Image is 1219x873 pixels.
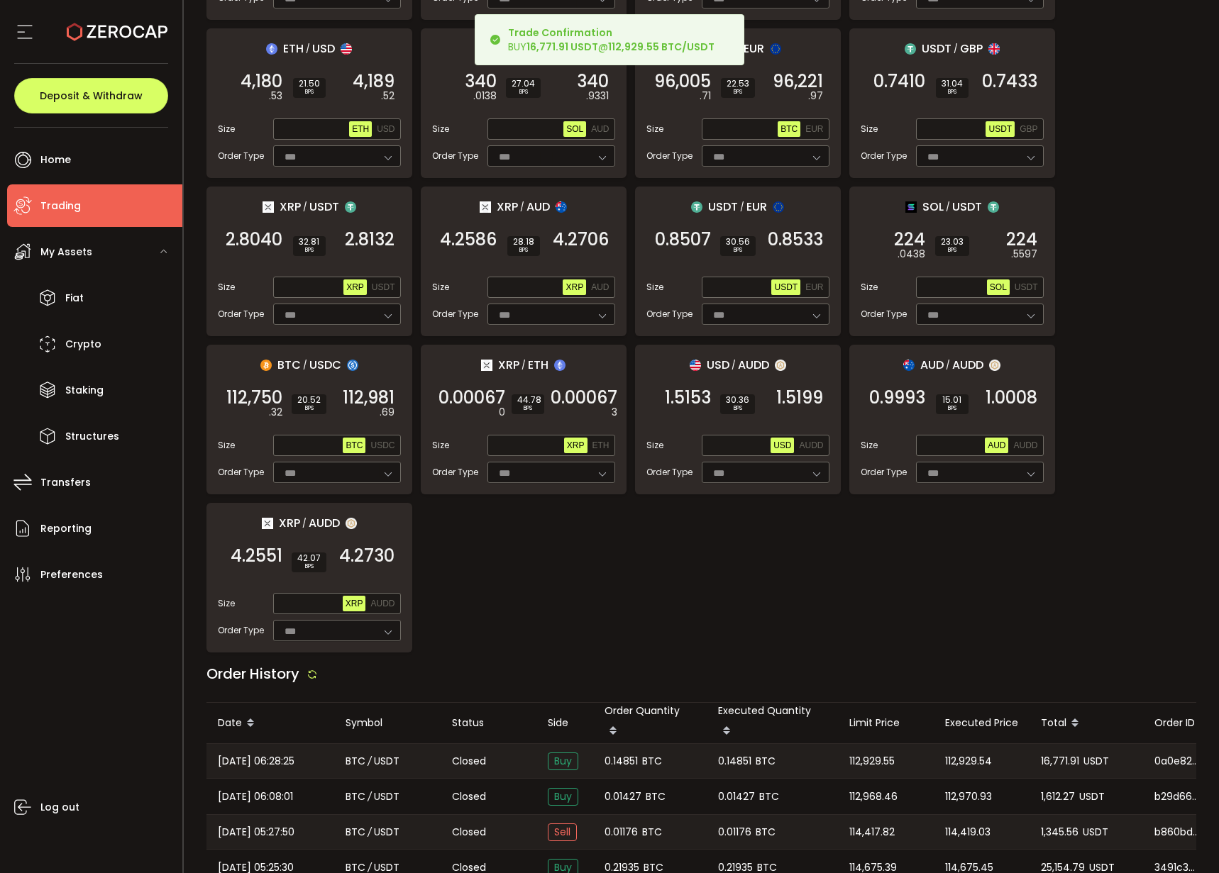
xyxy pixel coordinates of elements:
[773,201,784,213] img: eur_portfolio.svg
[206,711,334,735] div: Date
[593,703,707,743] div: Order Quantity
[869,391,925,405] span: 0.9993
[646,150,693,162] span: Order Type
[309,514,340,532] span: AUDD
[536,715,593,731] div: Side
[726,396,749,404] span: 30.36
[894,233,925,247] span: 224
[346,789,365,805] span: BTC
[297,562,321,571] i: BPS
[520,201,524,213] em: /
[982,74,1037,89] span: 0.7433
[269,405,282,420] em: .32
[226,391,282,405] span: 112,750
[771,438,794,453] button: USD
[480,201,491,213] img: xrp_portfolio.png
[374,824,399,840] span: USDT
[727,79,749,88] span: 22.53
[370,440,395,450] span: USDC
[465,74,497,89] span: 340
[861,439,878,452] span: Size
[942,404,963,413] i: BPS
[691,201,702,213] img: usdt_portfolio.svg
[1010,438,1040,453] button: AUDD
[218,597,235,610] span: Size
[218,624,264,637] span: Order Type
[299,246,320,255] i: BPS
[452,754,486,769] span: Closed
[708,198,738,216] span: USDT
[40,196,81,216] span: Trading
[343,438,365,453] button: BTC
[799,440,823,450] span: AUDD
[591,282,609,292] span: AUD
[352,124,369,134] span: ETH
[218,824,294,840] span: [DATE] 05:27:50
[40,472,91,493] span: Transfers
[65,288,84,308] span: Fiat
[347,360,358,371] img: usdc_portfolio.svg
[452,825,486,840] span: Closed
[374,121,397,137] button: USD
[566,282,583,292] span: XRP
[553,233,609,247] span: 4.2706
[40,518,92,539] span: Reporting
[952,356,983,374] span: AUDD
[563,121,586,137] button: SOL
[744,40,764,57] span: EUR
[861,281,878,294] span: Size
[297,554,321,562] span: 42.07
[756,824,776,840] span: BTC
[776,391,823,405] span: 1.5199
[226,233,282,247] span: 2.8040
[775,360,786,371] img: zuPXiwguUFiBOIQyqLOiXsnnNitlx7q4LCwEbLHADjIpTka+Lip0HH8D0VTrd02z+wEAAAAASUVORK5CYII=
[941,246,964,255] i: BPS
[556,201,567,213] img: aud_portfolio.svg
[1041,789,1075,805] span: 1,612.27
[306,43,310,55] em: /
[554,360,566,371] img: eth_portfolio.svg
[990,282,1007,292] span: SOL
[988,201,999,213] img: usdt_portfolio.svg
[218,753,294,769] span: [DATE] 06:28:25
[497,198,518,216] span: XRP
[343,596,366,611] button: XRP
[726,246,750,255] i: BPS
[380,405,395,420] em: .69
[498,356,519,374] span: XRP
[588,279,612,295] button: AUD
[548,823,577,841] span: Sell
[346,518,357,529] img: zuPXiwguUFiBOIQyqLOiXsnnNitlx7q4LCwEbLHADjIpTka+Lip0HH8D0VTrd02z+wEAAAAASUVORK5CYII=
[942,88,963,96] i: BPS
[339,549,395,563] span: 4.2730
[206,664,299,684] span: Order History
[642,824,662,840] span: BTC
[605,824,638,840] span: 0.01176
[1050,720,1219,873] iframe: Chat Widget
[343,391,395,405] span: 112,981
[262,518,273,529] img: xrp_portfolio.png
[369,279,398,295] button: USDT
[805,124,823,134] span: EUR
[345,201,356,213] img: usdt_portfolio.svg
[548,752,578,770] span: Buy
[756,753,776,769] span: BTC
[346,824,365,840] span: BTC
[438,391,505,405] span: 0.00067
[700,89,711,104] em: .71
[548,788,578,806] span: Buy
[849,824,895,840] span: 114,417.82
[374,753,399,769] span: USDT
[941,238,964,246] span: 23.03
[299,79,320,88] span: 21.50
[986,121,1015,137] button: USDT
[374,789,399,805] span: USDT
[718,753,751,769] span: 0.14851
[432,281,449,294] span: Size
[346,282,364,292] span: XRP
[40,91,143,101] span: Deposit & Withdraw
[861,466,907,479] span: Order Type
[218,308,264,321] span: Order Type
[14,78,168,113] button: Deposit & Withdraw
[381,89,395,104] em: .52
